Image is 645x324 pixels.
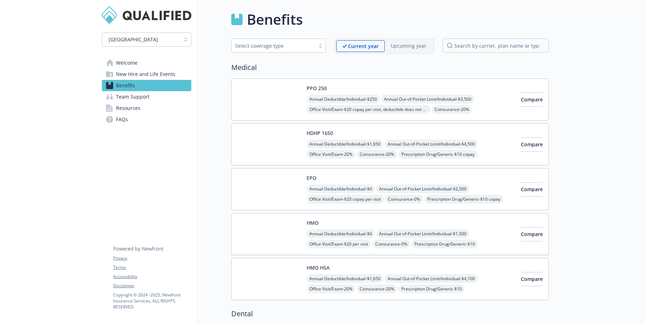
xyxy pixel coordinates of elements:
[357,284,397,293] span: Coinsurance - 20%
[521,141,543,148] span: Compare
[106,36,177,43] span: [GEOGRAPHIC_DATA]
[385,195,423,204] span: Coinsurance - 0%
[247,9,303,30] h1: Benefits
[116,80,135,91] span: Benefits
[116,57,138,69] span: Welcome
[102,57,191,69] a: Welcome
[237,84,301,114] img: United Healthcare Insurance Company carrier logo
[376,184,469,193] span: Annual Out-of-Pocket Limit/Individual - $2,500
[521,96,543,103] span: Compare
[412,240,478,248] span: Prescription Drug/Generic - $10
[307,229,375,238] span: Annual Deductible/Individual - $0
[307,195,384,204] span: Office Visit/Exam - $20 copay per visit
[307,150,355,159] span: Office Visit/Exam - 20%
[348,42,379,50] p: Current year
[307,264,330,271] button: HMO HSA
[521,182,543,196] button: Compare
[102,102,191,114] a: Resources
[102,69,191,80] a: New Hire and Life Events
[372,240,410,248] span: Coinsurance - 0%
[113,255,191,261] a: Privacy
[521,186,543,193] span: Compare
[521,227,543,241] button: Compare
[521,137,543,152] button: Compare
[307,129,333,137] button: HDHP 1650
[307,240,371,248] span: Office Visit/Exam - $20 per visit
[237,174,301,204] img: United Healthcare Insurance Company carrier logo
[237,264,301,294] img: Kaiser Permanente Insurance Company carrier logo
[307,219,319,226] button: HMO
[102,91,191,102] a: Team Support
[116,102,140,114] span: Resources
[102,80,191,91] a: Benefits
[113,292,191,310] p: Copyright © 2024 - 2025 , Newfront Insurance Services, ALL RIGHTS RESERVED
[307,105,430,114] span: Office Visit/Exam - $20 copay per visit, deductible does not apply
[237,219,301,249] img: Kaiser Permanente Insurance Company carrier logo
[521,93,543,107] button: Compare
[307,284,355,293] span: Office Visit/Exam - 20%
[432,105,472,114] span: Coinsurance - 20%
[235,42,312,49] div: Select coverage type
[307,140,383,148] span: Annual Deductible/Individual - $1,650
[113,283,191,289] a: Disclaimer
[385,274,478,283] span: Annual Out-of-Pocket Limit/Individual - $4,100
[116,69,175,80] span: New Hire and Life Events
[357,150,397,159] span: Coinsurance - 20%
[424,195,503,204] span: Prescription Drug/Generic - $10 copay
[307,84,327,92] button: PPO 250
[443,39,549,53] input: search by carrier, plan name or type
[109,36,158,43] span: [GEOGRAPHIC_DATA]
[521,231,543,237] span: Compare
[116,114,128,125] span: FAQs
[237,129,301,159] img: United Healthcare Insurance Company carrier logo
[231,308,549,319] h2: Dental
[399,150,477,159] span: Prescription Drug/Generic - $10 copay
[399,284,465,293] span: Prescription Drug/Generic - $10
[113,273,191,280] a: Accessibility
[385,40,432,52] span: Upcoming year
[376,229,469,238] span: Annual Out-of-Pocket Limit/Individual - $1,500
[521,276,543,282] span: Compare
[102,114,191,125] a: FAQs
[381,95,474,104] span: Annual Out-of-Pocket Limit/Individual - $3,500
[307,95,380,104] span: Annual Deductible/Individual - $250
[307,174,316,182] button: EPO
[385,140,478,148] span: Annual Out-of-Pocket Limit/Individual - $4,500
[113,264,191,271] a: Terms
[307,274,383,283] span: Annual Deductible/Individual - $1,650
[231,62,549,73] h2: Medical
[521,272,543,286] button: Compare
[391,42,426,49] p: Upcoming year
[307,184,375,193] span: Annual Deductible/Individual - $0
[116,91,150,102] span: Team Support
